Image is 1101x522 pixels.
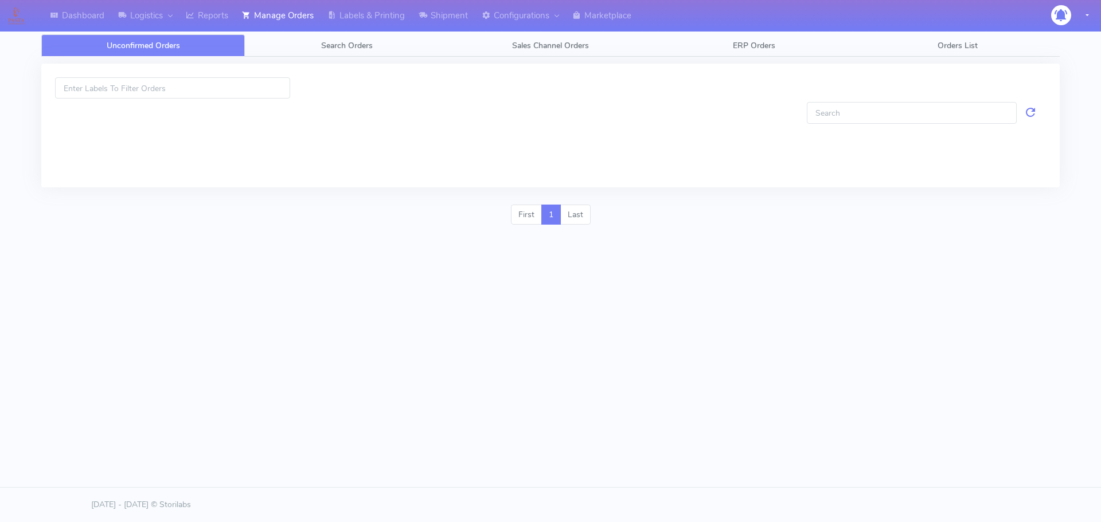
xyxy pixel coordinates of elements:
[41,34,1060,57] ul: Tabs
[107,40,180,51] span: Unconfirmed Orders
[938,40,978,51] span: Orders List
[321,40,373,51] span: Search Orders
[807,102,1017,123] input: Search
[55,77,290,99] input: Enter Labels To Filter Orders
[541,205,561,225] a: 1
[733,40,775,51] span: ERP Orders
[512,40,589,51] span: Sales Channel Orders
